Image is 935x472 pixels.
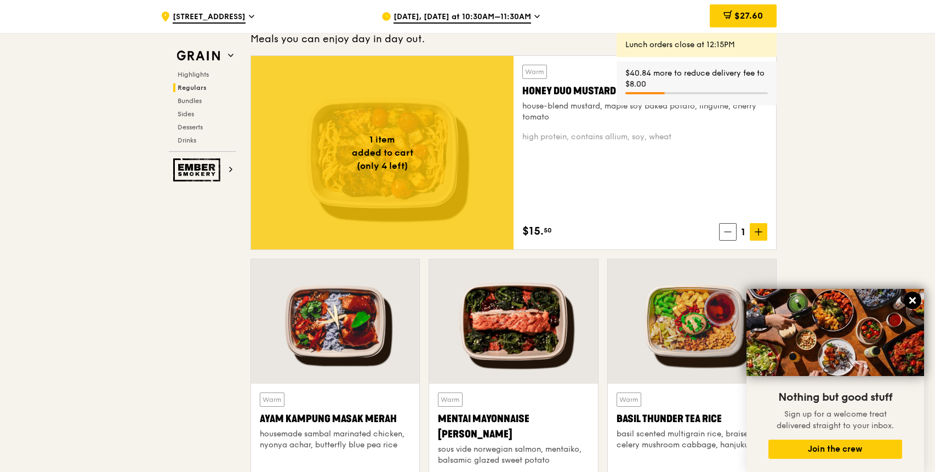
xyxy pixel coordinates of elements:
[438,444,589,466] div: sous vide norwegian salmon, mentaiko, balsamic glazed sweet potato
[522,132,767,143] div: high protein, contains allium, soy, wheat
[438,411,589,442] div: Mentai Mayonnaise [PERSON_NAME]
[522,223,544,240] span: $15.
[178,71,209,78] span: Highlights
[178,97,202,105] span: Bundles
[617,393,641,407] div: Warm
[173,46,224,66] img: Grain web logo
[522,65,547,79] div: Warm
[746,289,924,376] img: DSC07876-Edit02-Large.jpeg
[904,292,921,309] button: Close
[250,31,777,47] div: Meals you can enjoy day in day out.
[617,429,767,451] div: basil scented multigrain rice, braised celery mushroom cabbage, hanjuku egg
[260,393,284,407] div: Warm
[522,101,767,123] div: house-blend mustard, maple soy baked potato, linguine, cherry tomato
[625,68,768,90] div: $40.84 more to reduce delivery fee to $8.00
[173,158,224,181] img: Ember Smokery web logo
[173,12,246,24] span: [STREET_ADDRESS]
[737,224,750,240] span: 1
[544,226,552,235] span: 50
[178,110,194,118] span: Sides
[260,429,411,451] div: housemade sambal marinated chicken, nyonya achar, butterfly blue pea rice
[617,411,767,426] div: Basil Thunder Tea Rice
[260,411,411,426] div: Ayam Kampung Masak Merah
[178,84,207,92] span: Regulars
[394,12,531,24] span: [DATE], [DATE] at 10:30AM–11:30AM
[768,440,902,459] button: Join the crew
[178,137,196,144] span: Drinks
[438,393,463,407] div: Warm
[778,391,892,404] span: Nothing but good stuff
[625,39,768,50] div: Lunch orders close at 12:15PM
[522,83,767,99] div: Honey Duo Mustard Chicken
[777,410,894,430] span: Sign up for a welcome treat delivered straight to your inbox.
[734,10,763,21] span: $27.60
[178,123,203,131] span: Desserts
